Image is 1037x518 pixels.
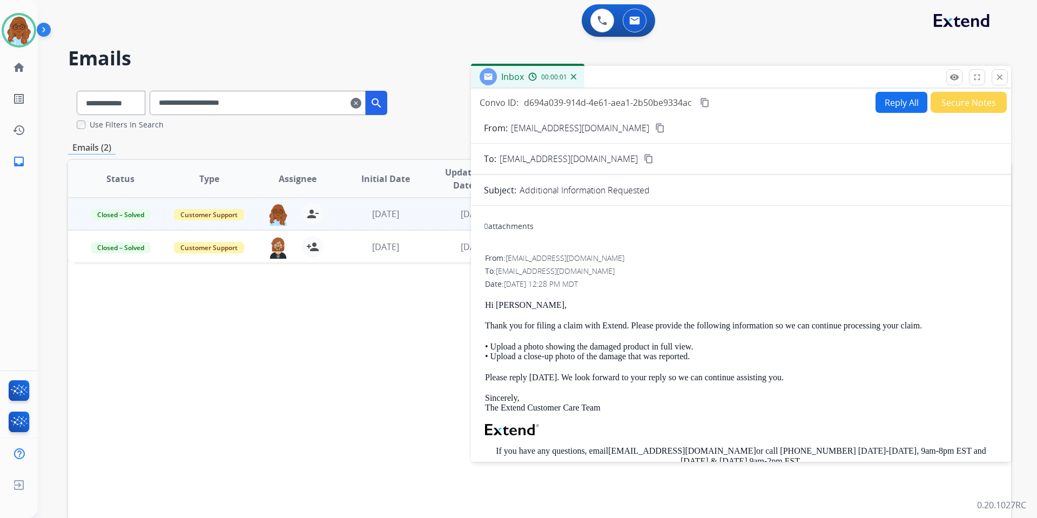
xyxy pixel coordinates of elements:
label: Use Filters In Search [90,119,164,130]
p: If you have any questions, email or call [PHONE_NUMBER] [DATE]-[DATE], 9am-8pm EST and [DATE] & [... [485,446,997,466]
mat-icon: search [370,97,383,110]
mat-icon: list_alt [12,92,25,105]
img: Extend Logo [485,424,539,436]
p: Additional Information Requested [520,184,650,197]
mat-icon: clear [351,97,361,110]
span: [DATE] [461,241,488,253]
p: Hi [PERSON_NAME], [485,300,997,310]
span: Customer Support [174,209,244,220]
span: Initial Date [361,172,410,185]
button: Reply All [876,92,927,113]
span: Assignee [279,172,317,185]
p: • Upload a photo showing the damaged product in full view. • Upload a close-up photo of the damag... [485,342,997,362]
mat-icon: close [995,72,1005,82]
span: 00:00:01 [541,73,567,82]
p: From: [484,122,508,134]
span: [EMAIL_ADDRESS][DOMAIN_NAME] [506,253,624,263]
a: [EMAIL_ADDRESS][DOMAIN_NAME] [608,446,756,455]
div: To: [485,266,997,277]
mat-icon: inbox [12,155,25,168]
mat-icon: content_copy [644,154,654,164]
mat-icon: remove_red_eye [950,72,959,82]
span: Inbox [501,71,524,83]
span: [DATE] [461,208,488,220]
p: [EMAIL_ADDRESS][DOMAIN_NAME] [511,122,649,134]
p: Please reply [DATE]. We look forward to your reply so we can continue assisting you. [485,373,997,382]
p: Sincerely, The Extend Customer Care Team [485,393,997,413]
span: Closed – Solved [91,242,151,253]
span: Updated Date [439,166,488,192]
p: To: [484,152,496,165]
div: attachments [484,221,534,232]
mat-icon: fullscreen [972,72,982,82]
mat-icon: content_copy [700,98,710,107]
p: 0.20.1027RC [977,499,1026,512]
div: Date: [485,279,997,290]
span: Closed – Solved [91,209,151,220]
span: [DATE] [372,241,399,253]
button: Secure Notes [931,92,1007,113]
span: [EMAIL_ADDRESS][DOMAIN_NAME] [496,266,615,276]
h2: Emails [68,48,1011,69]
p: Convo ID: [480,96,518,109]
mat-icon: person_add [306,240,319,253]
img: avatar [4,15,34,45]
p: Emails (2) [68,141,116,154]
img: agent-avatar [267,236,289,259]
mat-icon: history [12,124,25,137]
span: d694a039-914d-4e61-aea1-2b50be9334ac [524,97,692,109]
mat-icon: content_copy [655,123,665,133]
mat-icon: person_remove [306,207,319,220]
div: From: [485,253,997,264]
span: [DATE] [372,208,399,220]
span: Customer Support [174,242,244,253]
span: [EMAIL_ADDRESS][DOMAIN_NAME] [500,152,638,165]
mat-icon: home [12,61,25,74]
img: agent-avatar [267,203,289,226]
span: [DATE] 12:28 PM MDT [504,279,578,289]
p: Thank you for filing a claim with Extend. Please provide the following information so we can cont... [485,321,997,331]
span: 0 [484,221,488,231]
span: Type [199,172,219,185]
span: Status [106,172,134,185]
p: Subject: [484,184,516,197]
